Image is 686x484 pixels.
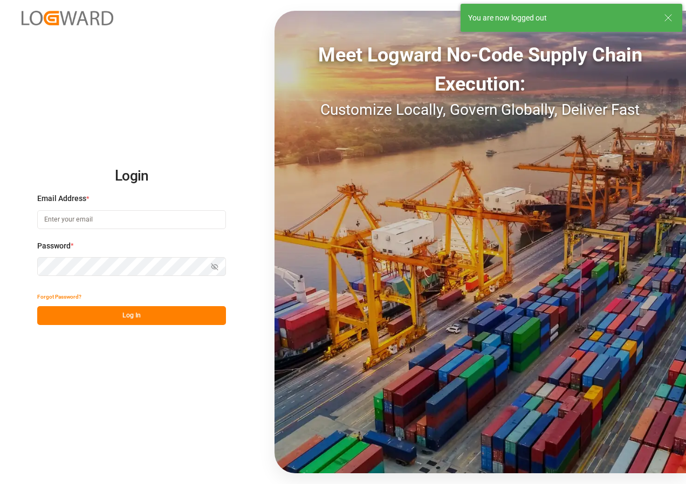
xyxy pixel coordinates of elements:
[468,12,654,24] div: You are now logged out
[37,287,81,306] button: Forgot Password?
[37,306,226,325] button: Log In
[37,240,71,252] span: Password
[275,99,686,121] div: Customize Locally, Govern Globally, Deliver Fast
[275,40,686,99] div: Meet Logward No-Code Supply Chain Execution:
[37,193,86,204] span: Email Address
[37,210,226,229] input: Enter your email
[22,11,113,25] img: Logward_new_orange.png
[37,159,226,193] h2: Login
